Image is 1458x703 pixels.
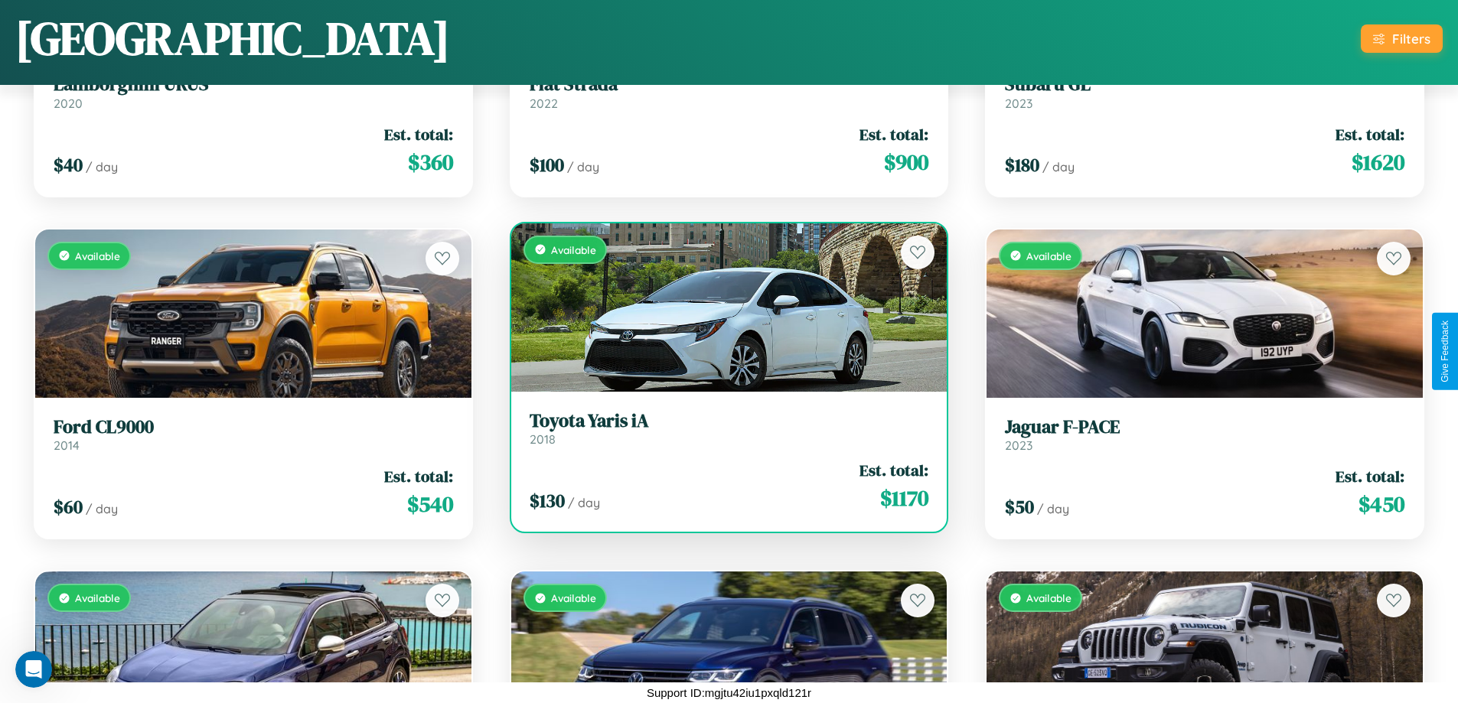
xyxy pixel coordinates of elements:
span: Est. total: [859,123,928,145]
span: $ 1620 [1352,147,1404,177]
span: $ 180 [1005,152,1039,177]
a: Subaru GL2023 [1005,73,1404,111]
span: Available [551,243,596,256]
span: Available [75,249,120,262]
span: Est. total: [1336,123,1404,145]
span: / day [1037,501,1069,516]
span: 2023 [1005,96,1032,111]
div: Give Feedback [1440,321,1450,382]
span: Est. total: [1336,465,1404,487]
h3: Jaguar F-PACE [1005,416,1404,438]
span: $ 540 [407,489,453,519]
span: / day [568,495,600,510]
span: Est. total: [384,123,453,145]
h1: [GEOGRAPHIC_DATA] [15,7,450,70]
span: / day [567,159,599,174]
span: 2022 [530,96,558,111]
span: $ 40 [54,152,83,177]
a: Jaguar F-PACE2023 [1005,416,1404,454]
span: 2014 [54,438,80,453]
h3: Subaru GL [1005,73,1404,96]
a: Ford CL90002014 [54,416,453,454]
h3: Lamborghini URUS [54,73,453,96]
span: $ 450 [1359,489,1404,519]
span: 2020 [54,96,83,111]
span: Est. total: [859,459,928,481]
a: Fiat Strada2022 [530,73,929,111]
span: $ 130 [530,488,565,513]
a: Toyota Yaris iA2018 [530,410,929,448]
span: $ 100 [530,152,564,177]
span: $ 50 [1005,494,1034,519]
h3: Ford CL9000 [54,416,453,438]
span: Available [1026,249,1071,262]
span: $ 360 [408,147,453,177]
span: Est. total: [384,465,453,487]
iframe: Intercom live chat [15,651,52,688]
span: / day [86,501,118,516]
span: 2018 [530,431,556,447]
span: Available [75,591,120,604]
span: / day [1042,159,1075,174]
a: Lamborghini URUS2020 [54,73,453,111]
span: $ 1170 [880,483,928,513]
button: Filters [1361,24,1443,53]
span: 2023 [1005,438,1032,453]
span: / day [86,159,118,174]
div: Filters [1392,31,1430,47]
span: Available [1026,591,1071,604]
h3: Toyota Yaris iA [530,410,929,432]
span: $ 60 [54,494,83,519]
p: Support ID: mgjtu42iu1pxqld121r [647,682,811,703]
h3: Fiat Strada [530,73,929,96]
span: Available [551,591,596,604]
span: $ 900 [884,147,928,177]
